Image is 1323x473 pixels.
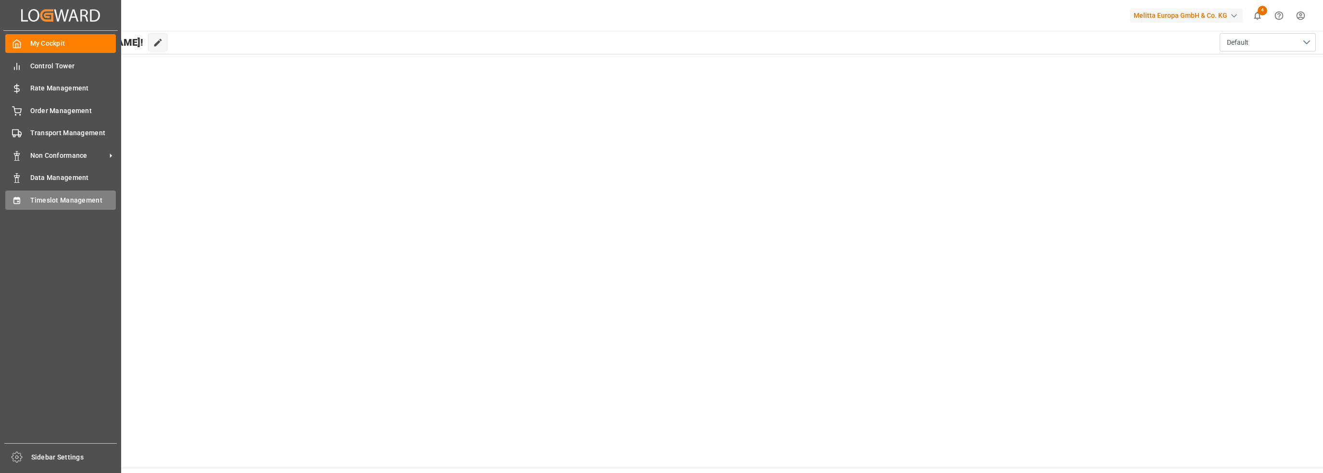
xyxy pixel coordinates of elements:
button: show 4 new notifications [1247,5,1268,26]
span: My Cockpit [30,38,116,49]
button: Help Center [1268,5,1290,26]
span: 4 [1258,6,1267,15]
button: open menu [1220,33,1316,51]
span: Rate Management [30,83,116,93]
a: My Cockpit [5,34,116,53]
span: Timeslot Management [30,195,116,205]
span: Control Tower [30,61,116,71]
span: Transport Management [30,128,116,138]
span: Default [1227,38,1248,48]
span: Data Management [30,173,116,183]
a: Data Management [5,168,116,187]
a: Transport Management [5,124,116,142]
a: Timeslot Management [5,191,116,209]
a: Control Tower [5,56,116,75]
a: Order Management [5,101,116,120]
span: Non Conformance [30,151,106,161]
span: Order Management [30,106,116,116]
button: Melitta Europa GmbH & Co. KG [1130,6,1247,25]
span: Sidebar Settings [31,452,117,462]
div: Melitta Europa GmbH & Co. KG [1130,9,1243,23]
a: Rate Management [5,79,116,98]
